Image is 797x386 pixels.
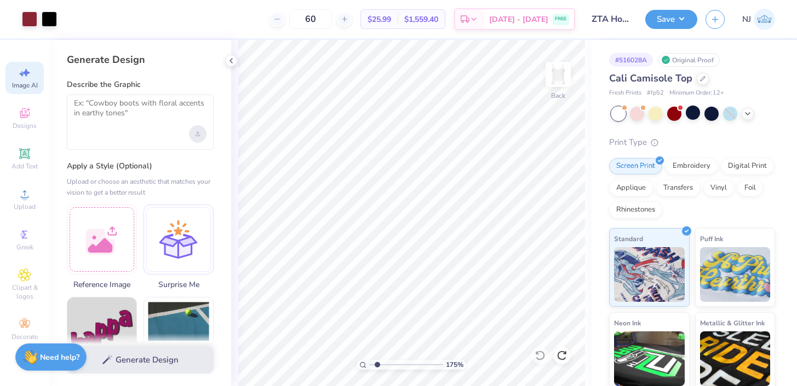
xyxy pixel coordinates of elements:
span: $1,559.40 [404,14,438,25]
span: Reference Image [67,279,137,290]
span: 175 % [446,360,463,370]
a: NJ [742,9,775,30]
div: Digital Print [721,158,774,174]
img: Standard [614,247,685,302]
label: Describe the Graphic [67,79,214,90]
span: Metallic & Glitter Ink [700,317,765,329]
span: # fp52 [647,89,664,98]
div: Screen Print [609,158,662,174]
span: NJ [742,13,751,26]
div: Back [551,91,565,101]
span: Decorate [12,332,38,341]
div: Original Proof [658,53,720,67]
span: Designs [13,121,37,130]
div: Generate Design [67,53,214,66]
span: Minimum Order: 12 + [669,89,724,98]
strong: Need help? [40,352,79,362]
img: Nick Johnson [754,9,775,30]
label: Apply a Style (Optional) [67,161,214,172]
input: – – [289,9,332,29]
img: Neon Ink [614,331,685,386]
div: # 516028A [609,53,653,67]
img: Back [547,63,569,85]
span: Standard [614,233,643,244]
img: Text-Based [67,297,136,366]
img: Metallic & Glitter Ink [700,331,771,386]
span: Surprise Me [144,279,214,290]
div: Vinyl [703,180,734,196]
span: Clipart & logos [5,283,44,301]
div: Rhinestones [609,202,662,218]
span: Add Text [12,162,38,171]
img: Puff Ink [700,247,771,302]
span: Puff Ink [700,233,723,244]
img: Photorealistic [144,297,213,366]
div: Print Type [609,136,775,149]
div: Applique [609,180,653,196]
span: Image AI [12,81,38,90]
span: $25.99 [368,14,391,25]
input: Untitled Design [583,8,637,30]
div: Upload or choose an aesthetic that matches your vision to get a better result [67,176,214,198]
div: Embroidery [666,158,718,174]
span: Fresh Prints [609,89,641,98]
span: Upload [14,202,36,211]
span: Neon Ink [614,317,641,329]
span: [DATE] - [DATE] [489,14,548,25]
span: FREE [555,15,566,23]
span: Cali Camisole Top [609,72,692,85]
div: Transfers [656,180,700,196]
div: Upload image [189,125,207,143]
button: Save [645,10,697,29]
span: Greek [16,243,33,252]
div: Foil [737,180,763,196]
